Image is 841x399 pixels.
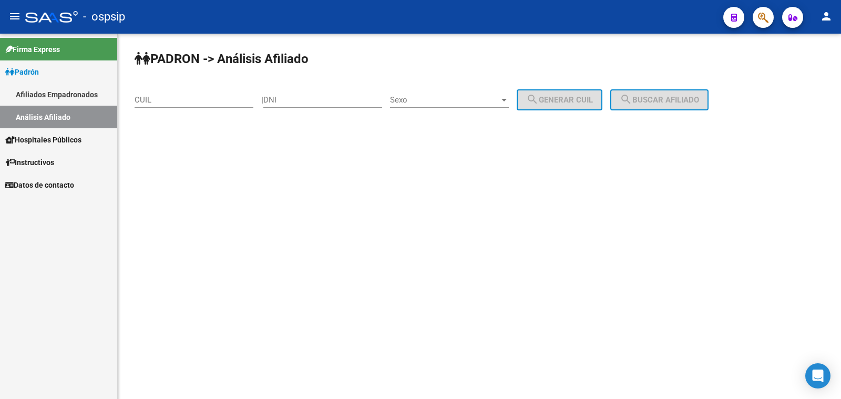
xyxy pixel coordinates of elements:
[5,44,60,55] span: Firma Express
[610,89,709,110] button: Buscar afiliado
[5,157,54,168] span: Instructivos
[5,134,81,146] span: Hospitales Públicos
[83,5,125,28] span: - ospsip
[5,66,39,78] span: Padrón
[390,95,499,105] span: Sexo
[8,10,21,23] mat-icon: menu
[526,93,539,106] mat-icon: search
[261,95,610,105] div: |
[5,179,74,191] span: Datos de contacto
[135,52,309,66] strong: PADRON -> Análisis Afiliado
[620,95,699,105] span: Buscar afiliado
[820,10,833,23] mat-icon: person
[526,95,593,105] span: Generar CUIL
[805,363,830,388] div: Open Intercom Messenger
[517,89,602,110] button: Generar CUIL
[620,93,632,106] mat-icon: search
